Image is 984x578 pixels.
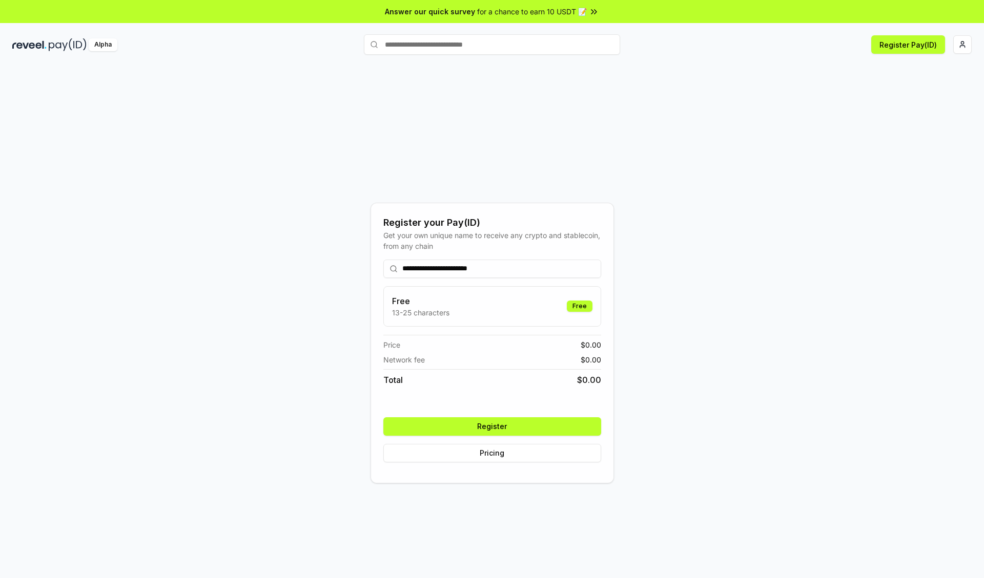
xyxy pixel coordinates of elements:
[49,38,87,51] img: pay_id
[581,339,601,350] span: $ 0.00
[383,230,601,251] div: Get your own unique name to receive any crypto and stablecoin, from any chain
[383,216,601,230] div: Register your Pay(ID)
[567,301,592,312] div: Free
[383,444,601,462] button: Pricing
[383,417,601,436] button: Register
[392,295,449,307] h3: Free
[383,354,425,365] span: Network fee
[392,307,449,318] p: 13-25 characters
[871,35,945,54] button: Register Pay(ID)
[577,374,601,386] span: $ 0.00
[581,354,601,365] span: $ 0.00
[12,38,47,51] img: reveel_dark
[477,6,587,17] span: for a chance to earn 10 USDT 📝
[385,6,475,17] span: Answer our quick survey
[89,38,117,51] div: Alpha
[383,374,403,386] span: Total
[383,339,400,350] span: Price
